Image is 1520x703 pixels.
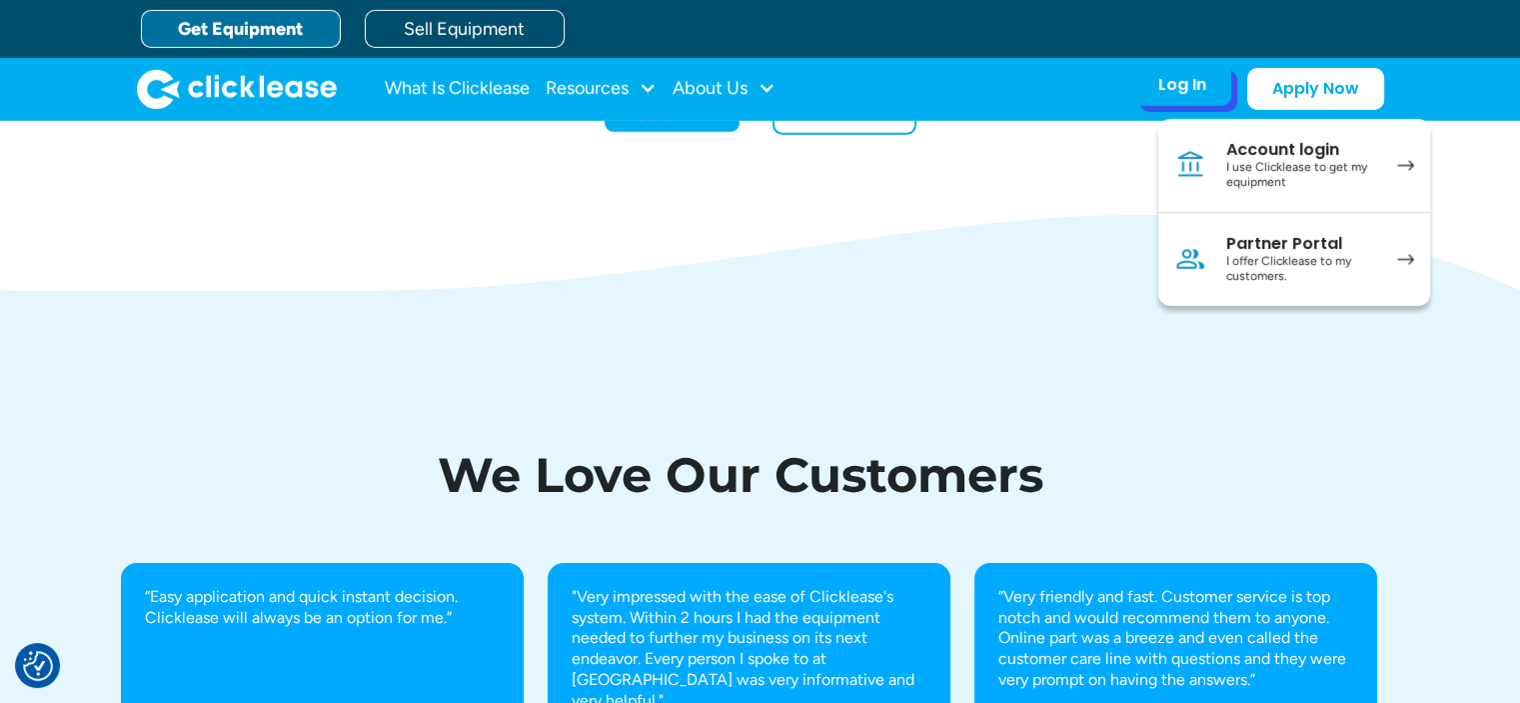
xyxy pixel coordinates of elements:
a: What Is Clicklease [385,69,530,109]
nav: Log In [1158,119,1430,306]
img: Clicklease logo [137,69,337,109]
a: Sell Equipment [365,10,565,48]
img: Bank icon [1174,149,1206,181]
img: arrow [1397,254,1414,265]
img: Revisit consent button [23,651,53,681]
p: “Easy application and quick instant decision. Clicklease will always be an option for me.” [145,587,500,629]
a: Partner PortalI offer Clicklease to my customers. [1158,213,1430,306]
div: Account login [1226,140,1377,160]
div: I offer Clicklease to my customers. [1226,254,1377,285]
p: “Very friendly and fast. Customer service is top notch and would recommend them to anyone. Online... [998,587,1353,691]
div: Partner Portal [1226,234,1377,254]
div: Log In [1158,75,1206,95]
div: About Us [673,69,775,109]
a: Apply Now [1247,68,1384,110]
a: Get Equipment [141,10,341,48]
h1: We Love Our Customers [121,451,1360,499]
img: Person icon [1174,243,1206,275]
button: Consent Preferences [23,651,53,681]
img: arrow [1397,160,1414,171]
a: home [137,69,337,109]
div: I use Clicklease to get my equipment [1226,160,1377,191]
a: Account loginI use Clicklease to get my equipment [1158,119,1430,213]
div: Resources [546,69,657,109]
